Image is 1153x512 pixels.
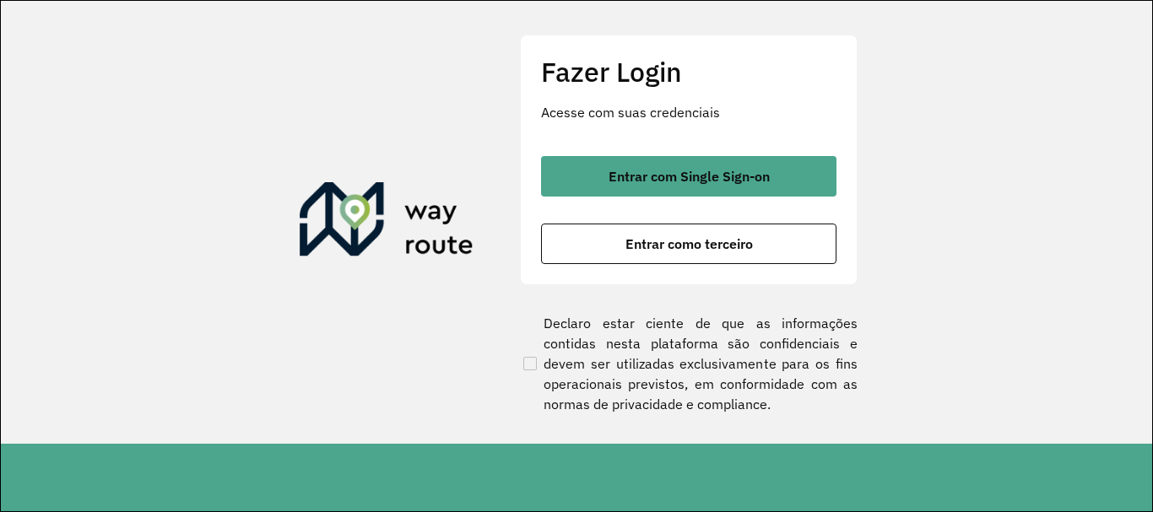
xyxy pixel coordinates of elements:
img: Roteirizador AmbevTech [300,182,474,263]
p: Acesse com suas credenciais [541,102,836,122]
label: Declaro estar ciente de que as informações contidas nesta plataforma são confidenciais e devem se... [520,313,858,414]
span: Entrar como terceiro [625,237,753,251]
h2: Fazer Login [541,56,836,88]
button: button [541,224,836,264]
button: button [541,156,836,197]
span: Entrar com Single Sign-on [609,170,770,183]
